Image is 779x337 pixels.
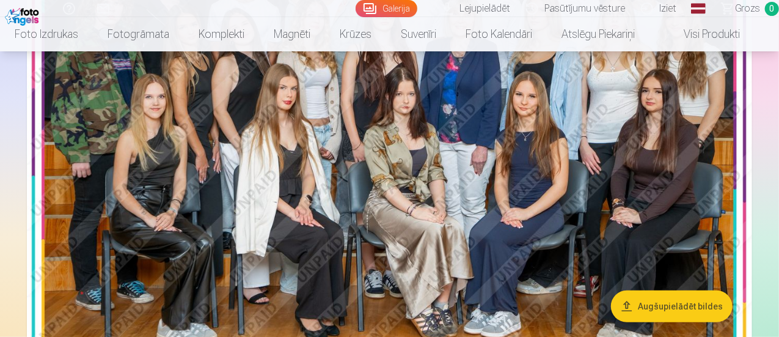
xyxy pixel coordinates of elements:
a: Komplekti [184,17,259,51]
a: Suvenīri [386,17,451,51]
a: Fotogrāmata [93,17,184,51]
button: Augšupielādēt bildes [611,291,733,322]
a: Krūzes [325,17,386,51]
a: Magnēti [259,17,325,51]
span: Grozs [735,1,760,16]
a: Visi produkti [649,17,755,51]
img: /fa1 [5,5,42,26]
a: Foto kalendāri [451,17,547,51]
a: Atslēgu piekariņi [547,17,649,51]
span: 0 [765,2,779,16]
